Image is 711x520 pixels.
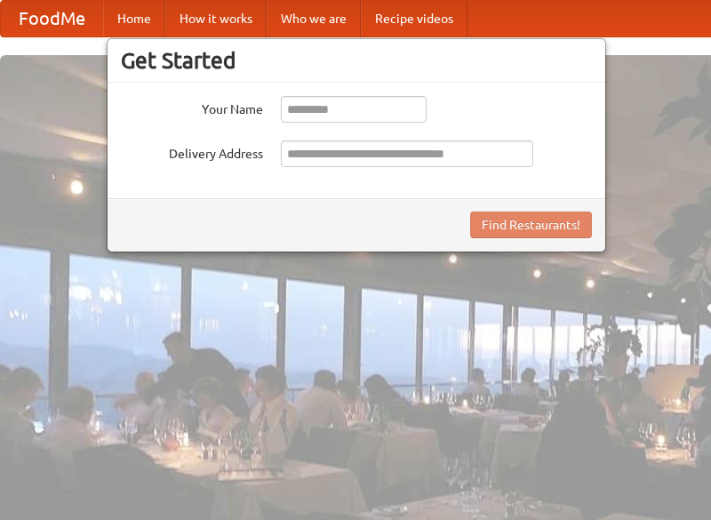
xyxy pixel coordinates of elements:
a: Home [103,1,165,36]
a: How it works [165,1,267,36]
label: Your Name [121,96,263,118]
button: Find Restaurants! [470,212,592,238]
a: FoodMe [1,1,103,36]
h3: Get Started [121,47,592,74]
a: Recipe videos [361,1,467,36]
label: Delivery Address [121,140,263,163]
a: Who we are [267,1,361,36]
